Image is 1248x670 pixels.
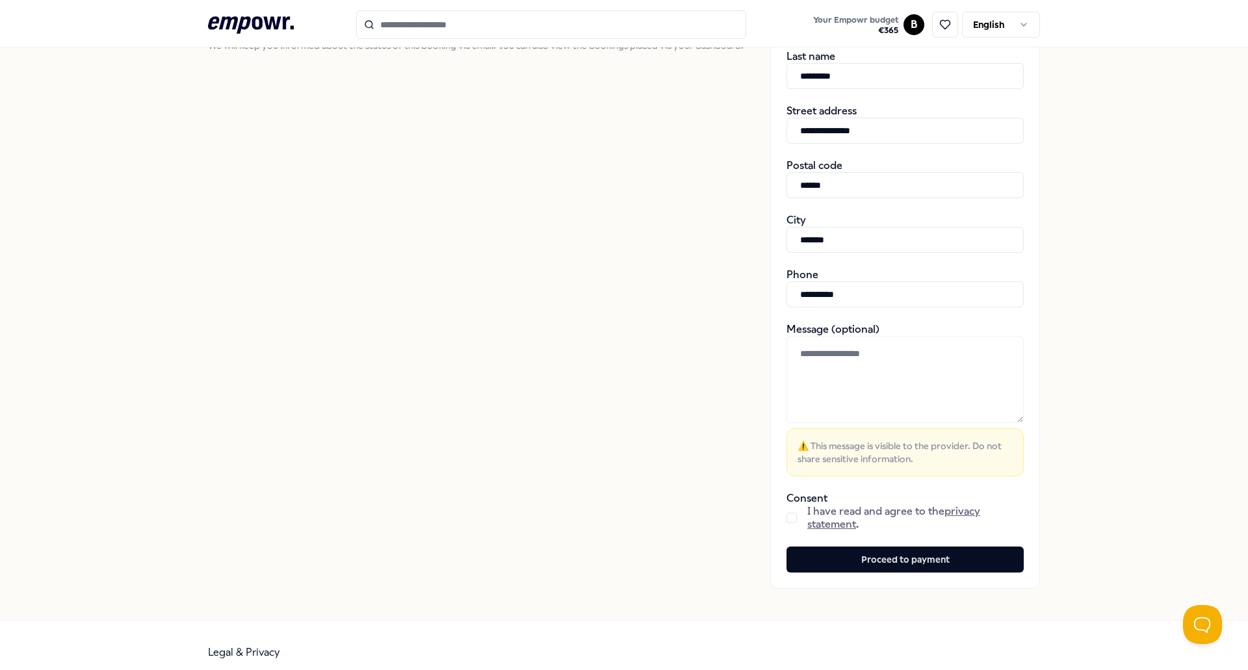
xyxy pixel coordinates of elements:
div: Street address [786,105,1024,144]
button: Proceed to payment [786,547,1024,573]
div: Phone [786,268,1024,307]
span: € 365 [813,25,898,36]
div: Consent [786,492,1024,531]
input: Search for products, categories or subcategories [356,10,746,39]
a: privacy statement [807,505,980,530]
a: Your Empowr budget€365 [808,11,903,38]
iframe: Help Scout Beacon - Open [1183,605,1222,644]
button: Your Empowr budget€365 [811,12,901,38]
button: B [903,14,924,35]
div: Postal code [786,159,1024,198]
div: City [786,214,1024,253]
a: Legal & Privacy [208,646,280,658]
span: Your Empowr budget [813,15,898,25]
div: Last name [786,50,1024,89]
span: ⚠️ This message is visible to the provider. Do not share sensitive information. [798,439,1013,465]
div: Message (optional) [786,323,1024,476]
span: I have read and agree to the . [807,505,1024,531]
